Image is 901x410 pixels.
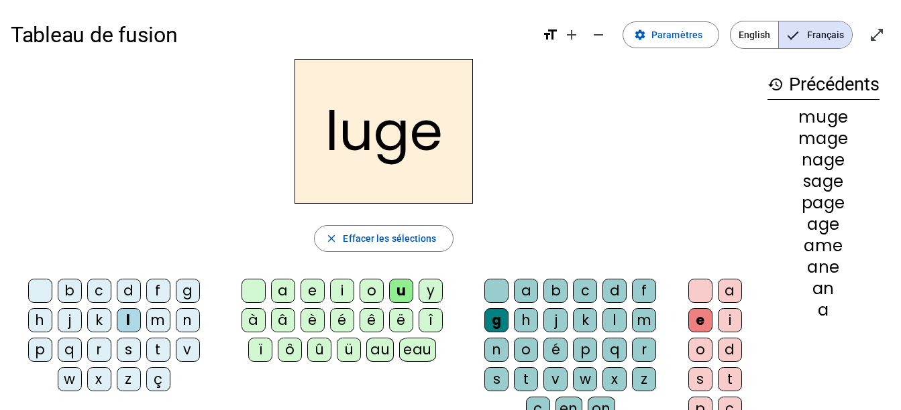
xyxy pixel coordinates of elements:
div: s [688,367,712,391]
div: î [419,308,443,332]
mat-icon: format_size [542,27,558,43]
div: f [632,279,656,303]
div: g [484,308,509,332]
span: English [731,21,778,48]
mat-icon: close [325,232,337,245]
div: j [543,308,568,332]
mat-button-toggle-group: Language selection [730,21,853,49]
div: d [602,279,627,303]
div: n [484,338,509,362]
div: w [58,367,82,391]
div: q [58,338,82,362]
div: o [360,279,384,303]
div: ê [360,308,384,332]
mat-icon: add [564,27,580,43]
mat-icon: open_in_full [869,27,885,43]
div: l [117,308,141,332]
div: k [573,308,597,332]
div: v [176,338,200,362]
div: h [28,308,52,332]
div: p [573,338,597,362]
div: t [718,367,742,391]
div: y [419,279,443,303]
button: Paramètres [623,21,719,48]
div: ame [767,238,880,254]
div: o [688,338,712,362]
div: t [514,367,538,391]
div: z [632,367,656,391]
div: r [632,338,656,362]
div: é [330,308,354,332]
div: b [58,279,82,303]
div: o [514,338,538,362]
div: ç [146,367,170,391]
div: r [87,338,111,362]
div: i [718,308,742,332]
div: à [242,308,266,332]
div: u [389,279,413,303]
div: ï [248,338,272,362]
mat-icon: settings [634,29,646,41]
div: b [543,279,568,303]
div: au [366,338,394,362]
div: â [271,308,295,332]
div: c [573,279,597,303]
div: w [573,367,597,391]
div: û [307,338,331,362]
button: Entrer en plein écran [863,21,890,48]
button: Augmenter la taille de la police [558,21,585,48]
div: z [117,367,141,391]
button: Diminuer la taille de la police [585,21,612,48]
div: è [301,308,325,332]
div: a [718,279,742,303]
span: Paramètres [651,27,702,43]
div: f [146,279,170,303]
div: mage [767,131,880,147]
div: ane [767,259,880,275]
span: Français [779,21,852,48]
div: ë [389,308,413,332]
div: e [301,279,325,303]
h2: luge [295,59,473,204]
div: v [543,367,568,391]
div: a [271,279,295,303]
mat-icon: remove [590,27,606,43]
div: e [688,308,712,332]
div: muge [767,109,880,125]
div: t [146,338,170,362]
div: x [87,367,111,391]
div: page [767,195,880,211]
div: d [718,338,742,362]
div: m [632,308,656,332]
button: Effacer les sélections [314,225,453,252]
div: i [330,279,354,303]
div: k [87,308,111,332]
div: n [176,308,200,332]
div: s [117,338,141,362]
div: m [146,308,170,332]
div: a [767,302,880,318]
div: h [514,308,538,332]
mat-icon: history [767,76,784,92]
span: Effacer les sélections [343,230,436,247]
div: é [543,338,568,362]
div: l [602,308,627,332]
div: nage [767,152,880,168]
h3: Précédents [767,70,880,100]
div: s [484,367,509,391]
h1: Tableau de fusion [11,13,531,56]
div: c [87,279,111,303]
div: age [767,216,880,232]
div: q [602,338,627,362]
div: ô [278,338,302,362]
div: ü [337,338,361,362]
div: x [602,367,627,391]
div: j [58,308,82,332]
div: g [176,279,200,303]
div: d [117,279,141,303]
div: sage [767,174,880,190]
div: an [767,281,880,297]
div: eau [399,338,436,362]
div: p [28,338,52,362]
div: a [514,279,538,303]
